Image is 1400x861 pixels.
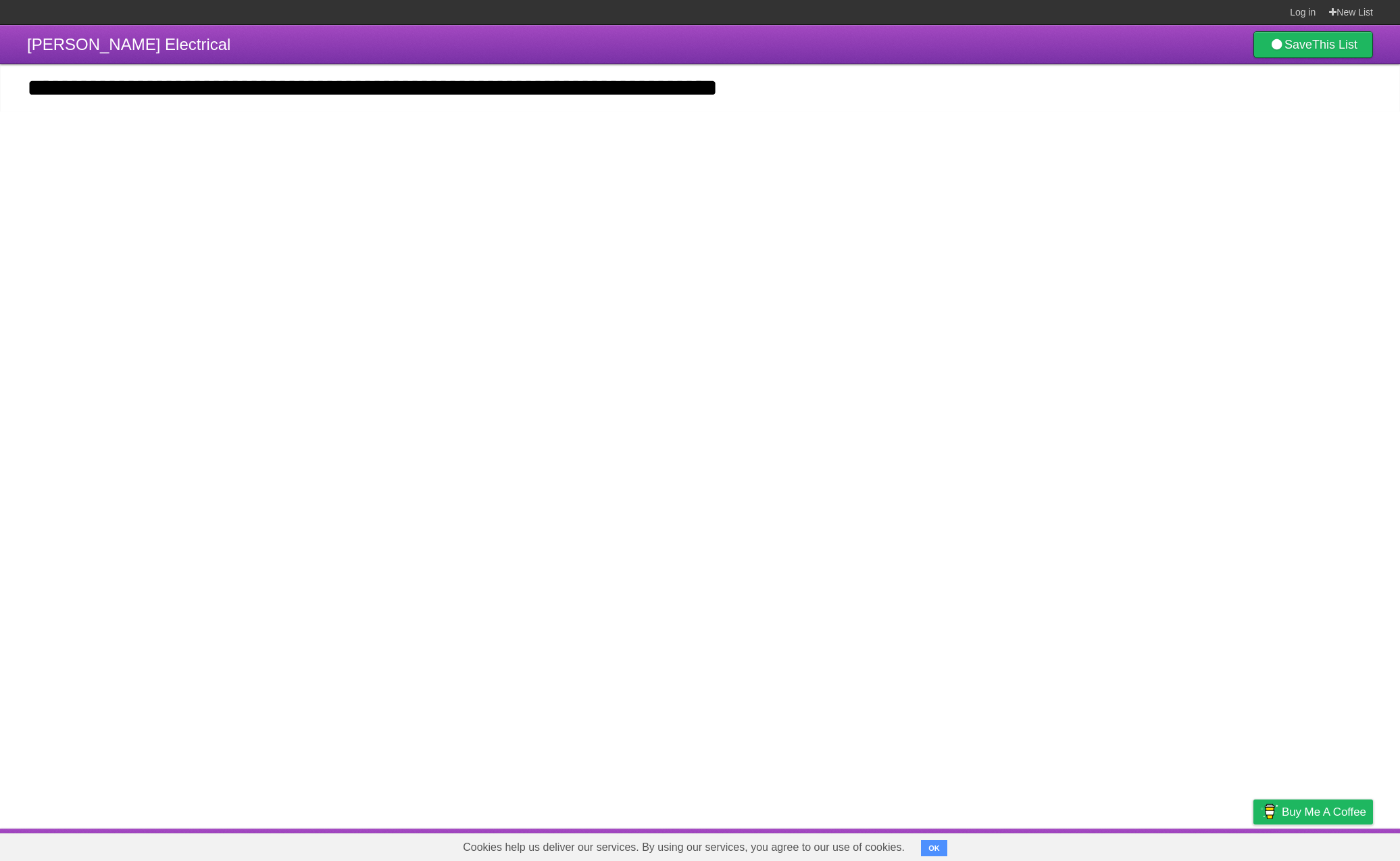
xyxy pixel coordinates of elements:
[1253,799,1373,825] a: Buy me a coffee
[1074,832,1102,858] a: About
[1288,832,1373,858] a: Suggest a feature
[1118,832,1173,858] a: Developers
[1253,31,1373,58] a: SaveThis List
[1260,800,1278,823] img: Buy me a coffee
[27,35,230,53] span: [PERSON_NAME] Electrical
[921,840,947,856] button: OK
[1190,832,1220,858] a: Terms
[1282,800,1366,824] span: Buy me a coffee
[1312,38,1357,51] b: This List
[1236,832,1271,858] a: Privacy
[449,834,918,861] span: Cookies help us deliver our services. By using our services, you agree to our use of cookies.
